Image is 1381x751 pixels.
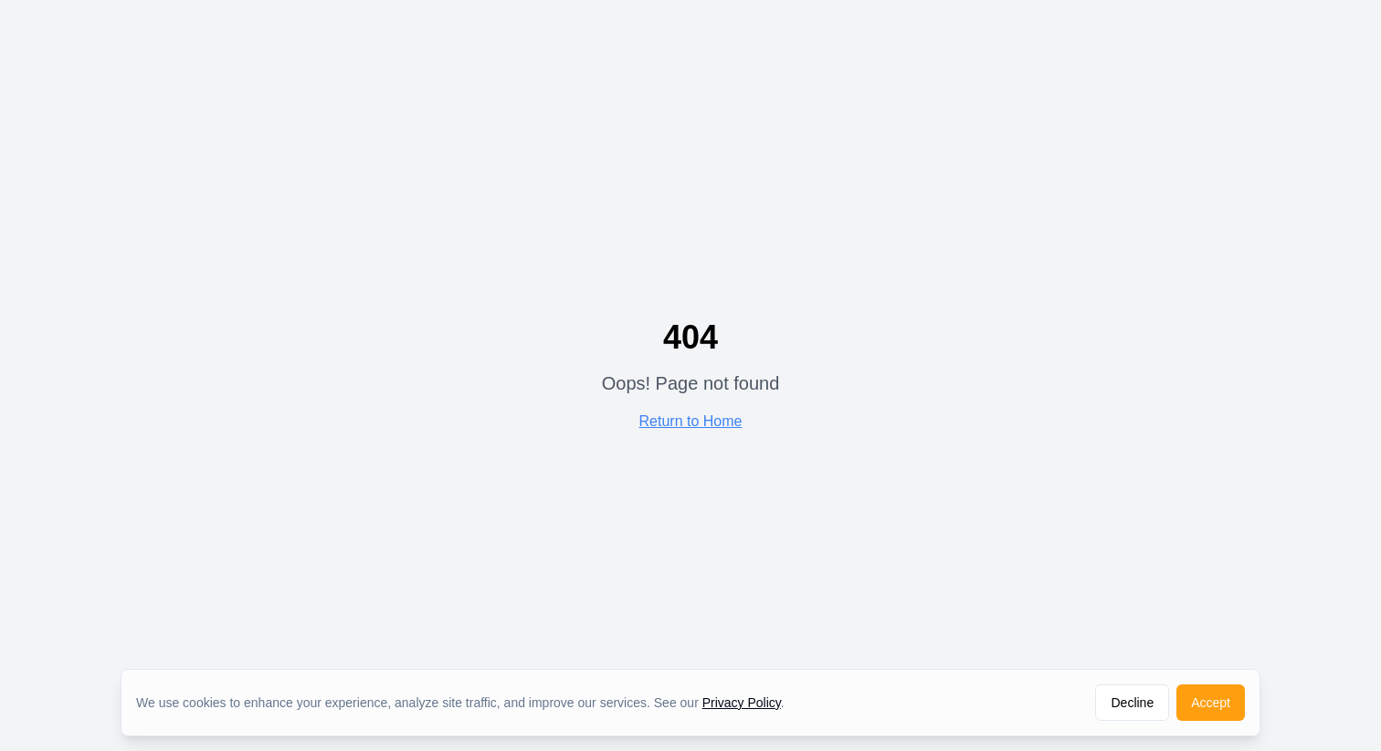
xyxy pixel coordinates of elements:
[602,370,780,396] p: Oops! Page not found
[1095,684,1169,721] button: Decline
[136,694,799,712] div: We use cookies to enhance your experience, analyze site traffic, and improve our services. See our .
[702,695,781,710] a: Privacy Policy
[602,319,780,356] h1: 404
[639,413,743,429] a: Return to Home
[1176,684,1245,721] button: Accept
